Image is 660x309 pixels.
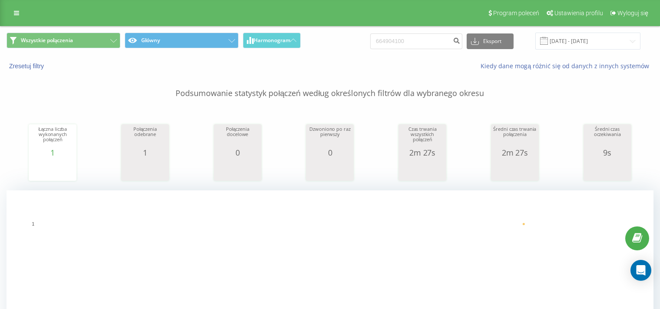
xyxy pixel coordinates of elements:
[586,148,629,157] div: 9s
[216,157,259,183] svg: A chart.
[7,62,48,70] button: Zresetuj filtry
[21,37,73,44] span: Wszystkie połączenia
[216,126,259,148] div: Połączenia docelowe
[308,157,352,183] svg: A chart.
[308,126,352,148] div: Dzwoniono po raz pierwszy
[586,157,629,183] svg: A chart.
[243,33,301,48] button: Harmonogram
[216,148,259,157] div: 0
[7,33,120,48] button: Wszystkie połączenia
[7,70,653,99] p: Podsumowanie statystyk połączeń według określonych filtrów dla wybranego okresu
[123,126,167,148] div: Połączenia odebrane
[32,222,34,226] text: 1
[493,157,537,183] svg: A chart.
[481,62,653,70] a: Kiedy dane mogą różnić się od danych z innych systemów
[493,148,537,157] div: 2m 27s
[31,157,74,183] svg: A chart.
[554,10,603,17] span: Ustawienia profilu
[630,260,651,281] div: Open Intercom Messenger
[401,148,444,157] div: 2m 27s
[586,126,629,148] div: Średni czas oczekiwania
[370,33,462,49] input: Wyszukiwanie według numeru
[401,126,444,148] div: Czas trwania wszystkich połączeń
[493,10,539,17] span: Program poleceń
[467,33,514,49] button: Eksport
[123,148,167,157] div: 1
[31,148,74,157] div: 1
[401,157,444,183] svg: A chart.
[493,126,537,148] div: Średni czas trwania połączenia
[31,126,74,148] div: Łączna liczba wykonanych połączeń
[123,157,167,183] svg: A chart.
[254,37,290,43] span: Harmonogram
[308,148,352,157] div: 0
[617,10,648,17] span: Wyloguj się
[125,33,239,48] button: Główny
